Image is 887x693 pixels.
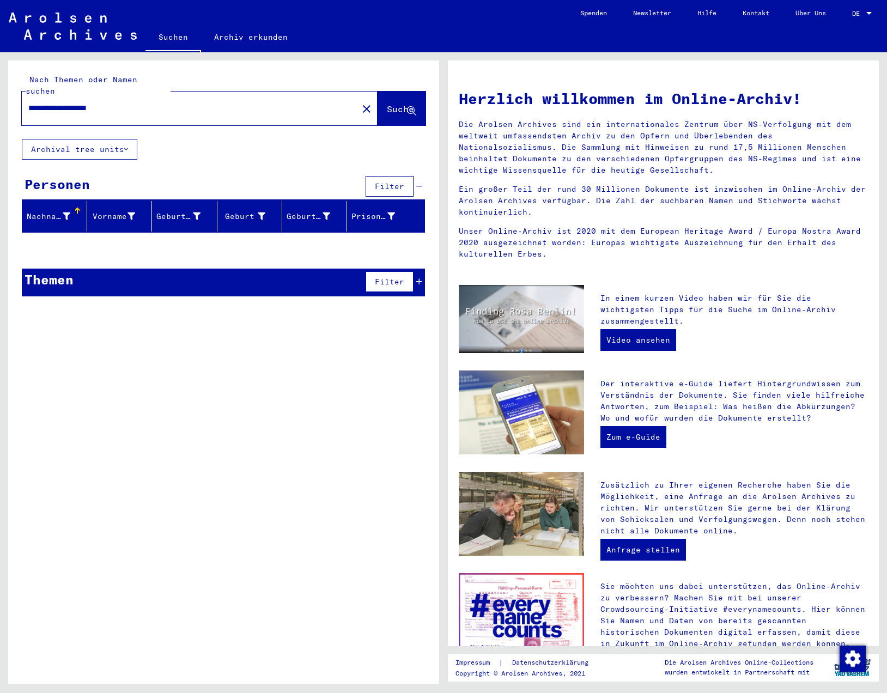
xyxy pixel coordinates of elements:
div: Prisoner # [351,211,395,222]
div: Prisoner # [351,208,411,225]
div: Nachname [27,211,70,222]
p: wurden entwickelt in Partnerschaft mit [665,667,813,677]
a: Archiv erkunden [201,24,301,50]
mat-header-cell: Nachname [22,201,87,232]
p: Sie möchten uns dabei unterstützen, das Online-Archiv zu verbessern? Machen Sie mit bei unserer C... [600,581,868,649]
img: yv_logo.png [832,654,873,681]
img: Zustimmung ändern [840,646,866,672]
a: Suchen [145,24,201,52]
p: Die Arolsen Archives Online-Collections [665,658,813,667]
div: | [455,657,602,668]
p: Ein großer Teil der rund 30 Millionen Dokumente ist inzwischen im Online-Archiv der Arolsen Archi... [459,184,868,218]
p: Copyright © Arolsen Archives, 2021 [455,668,602,678]
div: Geburtsname [156,208,216,225]
div: Vorname [92,211,135,222]
div: Geburtsdatum [287,208,347,225]
h1: Herzlich willkommen im Online-Archiv! [459,87,868,110]
mat-header-cell: Vorname [87,201,152,232]
a: Zum e-Guide [600,426,666,448]
mat-icon: close [360,102,373,115]
mat-label: Nach Themen oder Namen suchen [26,75,137,96]
img: video.jpg [459,285,584,353]
span: Suche [387,104,414,114]
button: Filter [366,176,414,197]
div: Geburt‏ [222,211,265,222]
div: Themen [25,270,74,289]
div: Personen [25,174,90,194]
a: Anfrage stellen [600,539,686,561]
p: Zusätzlich zu Ihrer eigenen Recherche haben Sie die Möglichkeit, eine Anfrage an die Arolsen Arch... [600,479,868,537]
img: Arolsen_neg.svg [9,13,137,40]
span: Filter [375,181,404,191]
mat-header-cell: Geburt‏ [217,201,282,232]
div: Nachname [27,208,87,225]
button: Archival tree units [22,139,137,160]
mat-header-cell: Geburtsdatum [282,201,347,232]
p: In einem kurzen Video haben wir für Sie die wichtigsten Tipps für die Suche im Online-Archiv zusa... [600,293,868,327]
div: Zustimmung ändern [839,645,865,671]
button: Clear [356,98,378,119]
a: Datenschutzerklärung [503,657,602,668]
span: Filter [375,277,404,287]
div: Geburt‏ [222,208,282,225]
p: Unser Online-Archiv ist 2020 mit dem European Heritage Award / Europa Nostra Award 2020 ausgezeic... [459,226,868,260]
img: enc.jpg [459,573,584,662]
button: Filter [366,271,414,292]
button: Suche [378,92,426,125]
img: eguide.jpg [459,370,584,454]
span: DE [852,10,864,17]
a: Impressum [455,657,499,668]
img: inquiries.jpg [459,472,584,556]
div: Geburtsname [156,211,200,222]
mat-header-cell: Geburtsname [152,201,217,232]
mat-header-cell: Prisoner # [347,201,424,232]
p: Die Arolsen Archives sind ein internationales Zentrum über NS-Verfolgung mit dem weltweit umfasse... [459,119,868,176]
div: Vorname [92,208,151,225]
p: Der interaktive e-Guide liefert Hintergrundwissen zum Verständnis der Dokumente. Sie finden viele... [600,378,868,424]
a: Video ansehen [600,329,676,351]
div: Geburtsdatum [287,211,330,222]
